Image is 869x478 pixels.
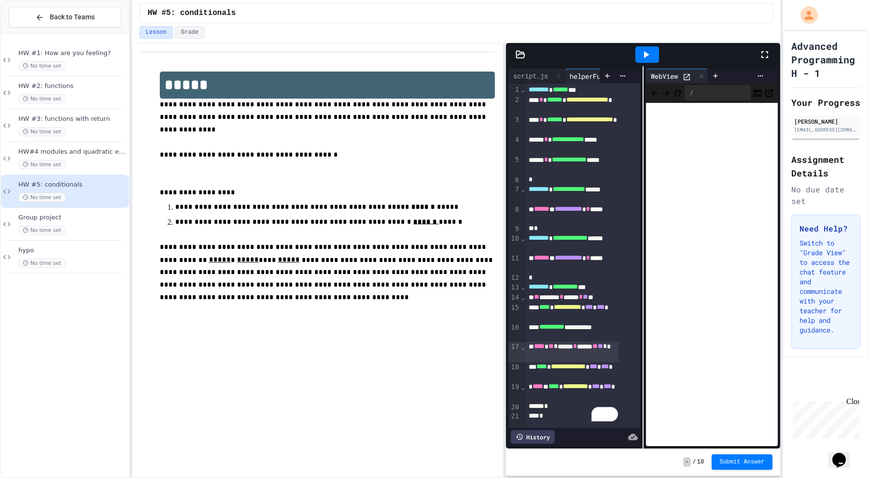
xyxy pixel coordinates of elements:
[508,293,520,303] div: 14
[508,283,520,293] div: 13
[508,175,520,185] div: 6
[508,382,520,402] div: 19
[565,69,664,83] div: helperFunctionOne.js
[673,87,683,99] button: Refresh
[508,71,553,81] div: script.js
[18,127,66,136] span: No time set
[789,397,859,438] iframe: chat widget
[683,457,690,467] span: -
[753,87,762,99] button: Console
[18,246,127,255] span: hypo
[18,181,127,189] span: HW #5: conditionals
[520,293,525,301] span: Fold line
[791,184,860,207] div: No due date set
[508,342,520,362] div: 17
[685,85,751,101] div: /
[18,226,66,235] span: No time set
[520,383,525,391] span: Fold line
[508,115,520,135] div: 3
[18,82,127,90] span: HW #2: functions
[508,69,565,83] div: script.js
[18,214,127,222] span: Group project
[18,61,66,71] span: No time set
[18,94,66,103] span: No time set
[4,4,67,61] div: Chat with us now!Close
[508,303,520,323] div: 15
[508,412,520,421] div: 21
[646,71,683,81] div: WebView
[520,343,525,351] span: Fold line
[508,403,520,412] div: 20
[508,234,520,254] div: 10
[828,439,859,468] iframe: chat widget
[508,155,520,175] div: 5
[148,7,236,19] span: HW #5: conditionals
[508,205,520,224] div: 8
[18,259,66,268] span: No time set
[791,39,860,80] h1: Advanced Programming H - 1
[508,323,520,342] div: 16
[508,362,520,382] div: 18
[508,95,520,115] div: 2
[520,86,525,93] span: Fold line
[693,458,696,466] span: /
[650,87,659,99] span: Back
[520,283,525,291] span: Fold line
[791,96,860,109] h2: Your Progress
[9,7,121,28] button: Back to Teams
[175,26,205,39] button: Grade
[661,87,671,99] span: Forward
[697,458,704,466] span: 10
[565,71,652,81] div: helperFunctionOne.js
[646,69,708,83] div: WebView
[140,26,173,39] button: Lesson
[508,135,520,155] div: 4
[520,185,525,193] span: Fold line
[508,224,520,234] div: 9
[508,273,520,283] div: 12
[18,160,66,169] span: No time set
[764,87,774,99] button: Open in new tab
[18,193,66,202] span: No time set
[18,148,127,156] span: HW#4 modules and quadratic equation
[799,223,852,234] h3: Need Help?
[18,115,127,123] span: HW #3: functions with return
[794,117,857,126] div: [PERSON_NAME]
[18,49,127,58] span: HW #1: How are you feeling?
[646,103,778,447] iframe: Web Preview
[50,12,95,22] span: Back to Teams
[508,185,520,204] div: 7
[799,238,852,335] p: Switch to "Grade View" to access the chat feature and communicate with your teacher for help and ...
[791,153,860,180] h2: Assignment Details
[520,234,525,242] span: Fold line
[511,430,555,444] div: History
[712,454,772,470] button: Submit Answer
[508,254,520,273] div: 11
[719,458,765,466] span: Submit Answer
[508,85,520,95] div: 1
[526,83,640,428] div: To enrich screen reader interactions, please activate Accessibility in Grammarly extension settings
[794,126,857,133] div: [EMAIL_ADDRESS][DOMAIN_NAME]
[790,4,820,26] div: My Account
